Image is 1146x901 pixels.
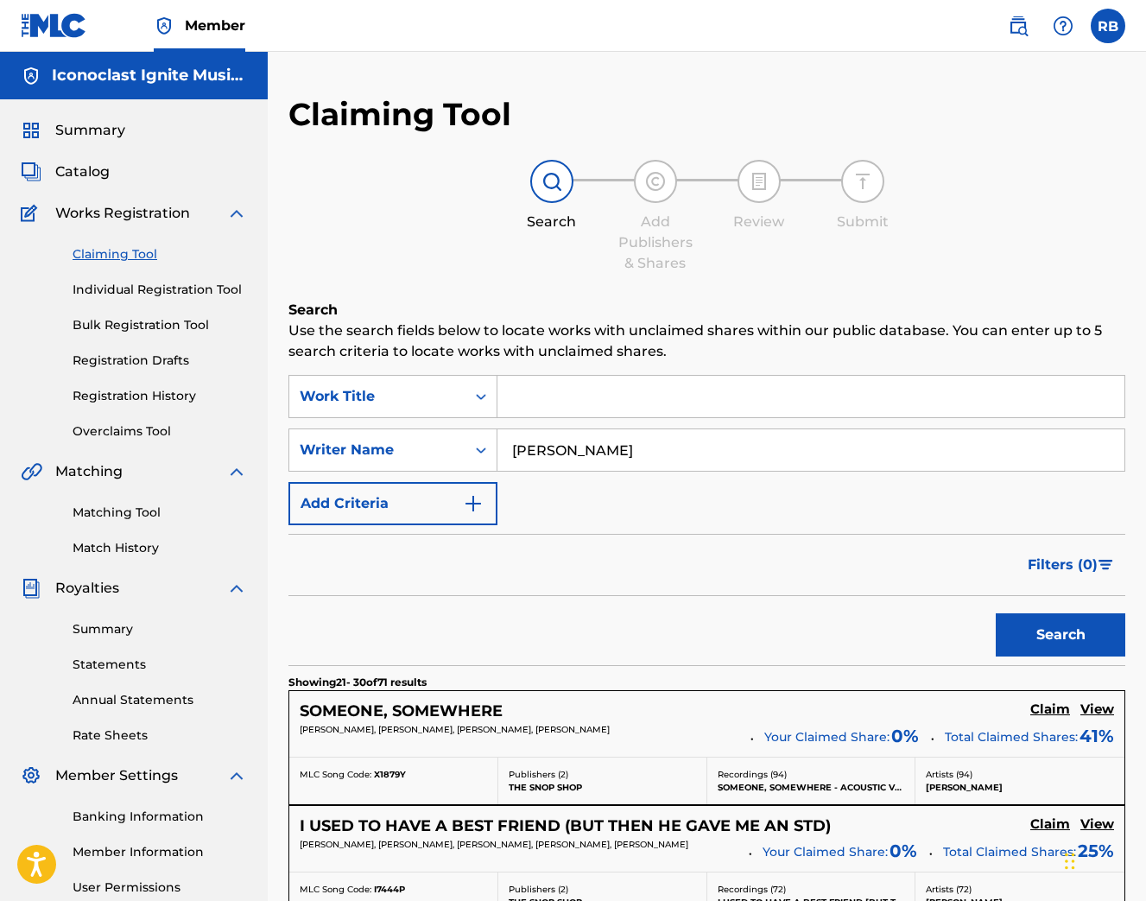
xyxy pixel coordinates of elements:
[288,482,497,525] button: Add Criteria
[1080,701,1114,720] a: View
[1046,9,1080,43] div: Help
[300,701,503,721] h5: SOMEONE, SOMEWHERE
[300,884,371,895] span: MLC Song Code:
[612,212,699,274] div: Add Publishers & Shares
[21,13,87,38] img: MLC Logo
[1080,723,1114,749] span: 41 %
[509,781,696,794] p: THE SNOP SHOP
[890,838,917,864] span: 0 %
[763,843,888,861] span: Your Claimed Share:
[718,883,905,896] p: Recordings ( 72 )
[21,120,41,141] img: Summary
[1065,835,1075,887] div: Drag
[1053,16,1073,36] img: help
[73,656,247,674] a: Statements
[55,578,119,599] span: Royalties
[943,844,1076,860] span: Total Claimed Shares:
[1080,701,1114,718] h5: View
[73,245,247,263] a: Claiming Tool
[21,66,41,86] img: Accounts
[300,440,455,460] div: Writer Name
[718,768,905,781] p: Recordings ( 94 )
[374,884,405,895] span: I7444P
[288,375,1125,665] form: Search Form
[73,879,247,897] a: User Permissions
[288,675,427,690] p: Showing 21 - 30 of 71 results
[73,843,247,861] a: Member Information
[226,765,247,786] img: expand
[55,120,125,141] span: Summary
[73,620,247,638] a: Summary
[73,387,247,405] a: Registration History
[73,727,247,745] a: Rate Sheets
[541,171,562,192] img: step indicator icon for Search
[73,691,247,709] a: Annual Statements
[226,203,247,224] img: expand
[288,320,1125,362] p: Use the search fields below to locate works with unclaimed shares within our public database. You...
[509,883,696,896] p: Publishers ( 2 )
[21,120,125,141] a: SummarySummary
[52,66,247,86] h5: Iconoclast Ignite Music I
[891,723,919,749] span: 0 %
[1080,816,1114,835] a: View
[764,728,890,746] span: Your Claimed Share:
[73,422,247,441] a: Overclaims Tool
[21,461,42,482] img: Matching
[852,171,873,192] img: step indicator icon for Submit
[509,212,595,232] div: Search
[226,578,247,599] img: expand
[463,493,484,514] img: 9d2ae6d4665cec9f34b9.svg
[1030,816,1070,833] h5: Claim
[718,781,905,794] p: SOMEONE, SOMEWHERE - ACOUSTIC VERSION
[509,768,696,781] p: Publishers ( 2 )
[300,769,371,780] span: MLC Song Code:
[185,16,245,35] span: Member
[1099,560,1113,570] img: filter
[996,613,1125,657] button: Search
[300,839,688,850] span: [PERSON_NAME], [PERSON_NAME], [PERSON_NAME], [PERSON_NAME], [PERSON_NAME]
[300,816,831,836] h5: I USED TO HAVE A BEST FRIEND (BUT THEN HE GAVE ME AN STD)
[21,162,110,182] a: CatalogCatalog
[820,212,906,232] div: Submit
[55,461,123,482] span: Matching
[226,461,247,482] img: expand
[73,539,247,557] a: Match History
[154,16,174,36] img: Top Rightsholder
[288,95,511,134] h2: Claiming Tool
[73,504,247,522] a: Matching Tool
[926,781,1114,794] p: [PERSON_NAME]
[55,203,190,224] span: Works Registration
[945,729,1078,745] span: Total Claimed Shares:
[73,352,247,370] a: Registration Drafts
[645,171,666,192] img: step indicator icon for Add Publishers & Shares
[73,281,247,299] a: Individual Registration Tool
[749,171,769,192] img: step indicator icon for Review
[288,300,1125,320] h6: Search
[21,203,43,224] img: Works Registration
[55,765,178,786] span: Member Settings
[926,768,1114,781] p: Artists ( 94 )
[21,162,41,182] img: Catalog
[1008,16,1029,36] img: search
[1091,9,1125,43] div: User Menu
[300,386,455,407] div: Work Title
[55,162,110,182] span: Catalog
[1028,555,1098,575] span: Filters ( 0 )
[716,212,802,232] div: Review
[926,883,1114,896] p: Artists ( 72 )
[1060,818,1146,901] iframe: Chat Widget
[73,316,247,334] a: Bulk Registration Tool
[374,769,406,780] span: X1879Y
[1001,9,1035,43] a: Public Search
[1098,606,1146,749] iframe: Resource Center
[1017,543,1125,587] button: Filters (0)
[300,724,610,735] span: [PERSON_NAME], [PERSON_NAME], [PERSON_NAME], [PERSON_NAME]
[1080,816,1114,833] h5: View
[21,578,41,599] img: Royalties
[73,808,247,826] a: Banking Information
[21,765,41,786] img: Member Settings
[1030,701,1070,718] h5: Claim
